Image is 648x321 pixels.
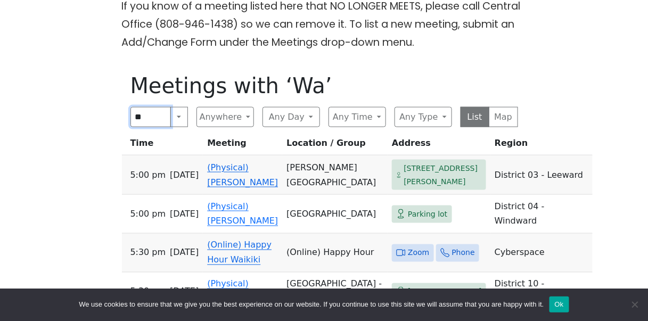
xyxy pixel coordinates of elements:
a: (Online) Happy Hour Waikiki [207,240,272,265]
td: Cyberspace [490,234,593,273]
span: 5:30 PM [130,284,166,299]
span: [DATE] [170,207,199,221]
span: [DATE] [170,168,199,183]
button: Any Time [329,107,386,127]
button: Anywhere [196,107,254,127]
a: (Physical) Happy Hour [207,279,258,304]
a: (Physical) [PERSON_NAME] [207,162,278,187]
button: Any Type [395,107,452,127]
span: Parking lot [408,208,447,221]
span: 5:00 PM [130,168,166,183]
span: [DATE] [170,284,199,299]
th: Address [388,136,490,155]
button: List [461,107,490,127]
span: No [629,299,640,310]
span: Zoom [408,246,429,260]
span: [STREET_ADDRESS] [408,285,482,299]
td: [GEOGRAPHIC_DATA] - [GEOGRAPHIC_DATA] [282,273,388,311]
th: Location / Group [282,136,388,155]
a: (Physical) [PERSON_NAME] [207,201,278,226]
th: Meeting [203,136,282,155]
button: Map [489,107,518,127]
button: Any Day [263,107,320,127]
th: Region [490,136,593,155]
span: 5:30 PM [130,245,166,260]
td: District 04 - Windward [490,195,593,234]
button: Ok [549,297,569,312]
span: Phone [452,246,475,260]
input: Search [130,107,171,127]
td: (Online) Happy Hour [282,234,388,273]
td: [GEOGRAPHIC_DATA] [282,195,388,234]
th: Time [122,136,203,155]
span: [STREET_ADDRESS][PERSON_NAME] [404,162,482,188]
span: [DATE] [170,245,199,260]
span: 5:00 PM [130,207,166,221]
td: District 03 - Leeward [490,155,593,195]
td: [PERSON_NAME][GEOGRAPHIC_DATA] [282,155,388,195]
h1: Meetings with ‘Wa’ [130,73,518,98]
button: Search [170,107,187,127]
span: We use cookies to ensure that we give you the best experience on our website. If you continue to ... [79,299,544,310]
td: District 10 - [GEOGRAPHIC_DATA] [490,273,593,311]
